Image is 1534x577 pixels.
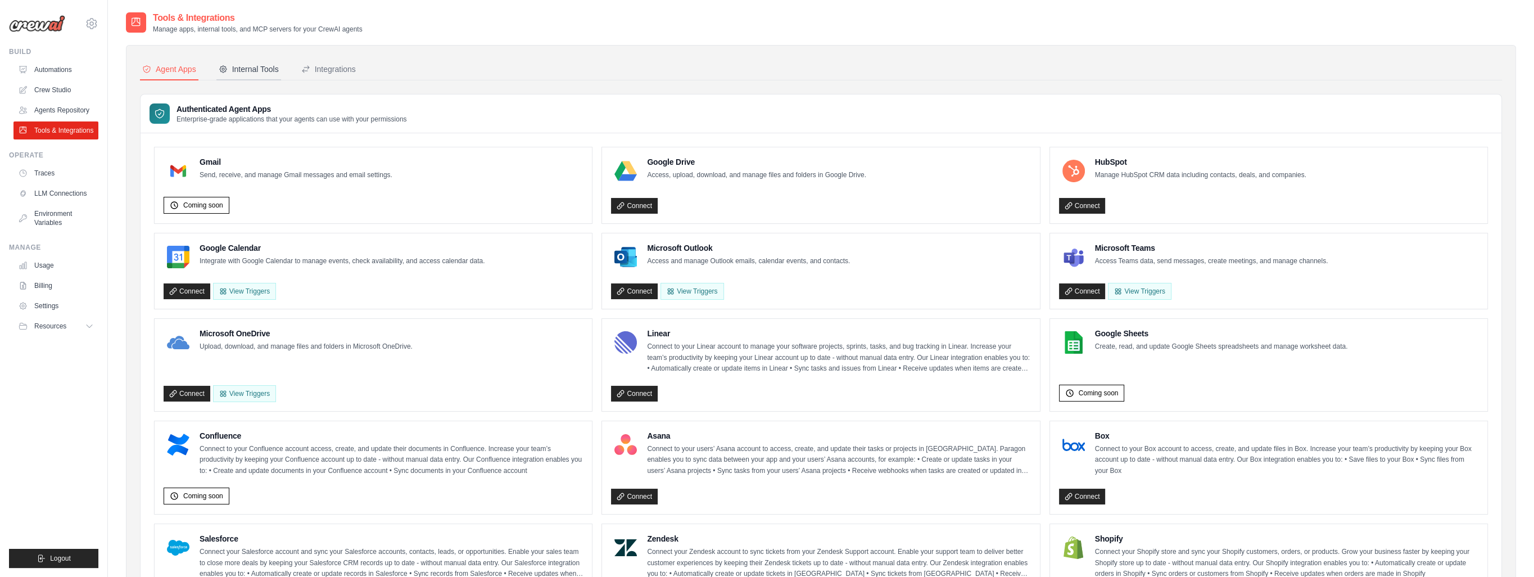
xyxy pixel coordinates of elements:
[647,328,1030,339] h4: Linear
[1062,160,1085,182] img: HubSpot Logo
[183,201,223,210] span: Coming soon
[13,184,98,202] a: LLM Connections
[660,283,723,300] : View Triggers
[167,434,189,456] img: Confluence Logo
[13,81,98,99] a: Crew Studio
[1059,489,1106,504] a: Connect
[1062,537,1085,559] img: Shopify Logo
[647,444,1030,477] p: Connect to your users’ Asana account to access, create, and update their tasks or projects in [GE...
[647,242,850,254] h4: Microsoft Outlook
[13,164,98,182] a: Traces
[200,341,413,353] p: Upload, download, and manage files and folders in Microsoft OneDrive.
[614,160,637,182] img: Google Drive Logo
[299,59,358,80] button: Integrations
[9,151,98,160] div: Operate
[200,328,413,339] h4: Microsoft OneDrive
[611,386,658,402] a: Connect
[13,256,98,274] a: Usage
[301,64,356,75] div: Integrations
[200,444,583,477] p: Connect to your Confluence account access, create, and update their documents in Confluence. Incr...
[1095,256,1328,267] p: Access Teams data, send messages, create meetings, and manage channels.
[13,297,98,315] a: Settings
[1059,198,1106,214] a: Connect
[614,434,637,456] img: Asana Logo
[1095,170,1306,181] p: Manage HubSpot CRM data including contacts, deals, and companies.
[614,537,637,559] img: Zendesk Logo
[213,385,276,402] : View Triggers
[611,283,658,299] a: Connect
[200,533,583,544] h4: Salesforce
[13,277,98,295] a: Billing
[216,59,281,80] button: Internal Tools
[647,256,850,267] p: Access and manage Outlook emails, calendar events, and contacts.
[1108,283,1171,300] : View Triggers
[611,198,658,214] a: Connect
[200,430,583,441] h4: Confluence
[1095,328,1348,339] h4: Google Sheets
[9,549,98,568] button: Logout
[164,386,210,402] a: Connect
[9,47,98,56] div: Build
[153,25,363,34] p: Manage apps, internal tools, and MCP servers for your CrewAI agents
[13,205,98,232] a: Environment Variables
[611,489,658,504] a: Connect
[1095,533,1478,544] h4: Shopify
[167,537,189,559] img: Salesforce Logo
[647,533,1030,544] h4: Zendesk
[13,101,98,119] a: Agents Repository
[1079,389,1119,398] span: Coming soon
[647,430,1030,441] h4: Asana
[614,246,637,268] img: Microsoft Outlook Logo
[34,322,66,331] span: Resources
[647,170,866,181] p: Access, upload, download, and manage files and folders in Google Drive.
[614,331,637,354] img: Linear Logo
[1095,242,1328,254] h4: Microsoft Teams
[1062,434,1085,456] img: Box Logo
[1095,444,1478,477] p: Connect to your Box account to access, create, and update files in Box. Increase your team’s prod...
[1095,430,1478,441] h4: Box
[200,256,485,267] p: Integrate with Google Calendar to manage events, check availability, and access calendar data.
[9,15,65,32] img: Logo
[200,242,485,254] h4: Google Calendar
[183,492,223,501] span: Coming soon
[647,341,1030,375] p: Connect to your Linear account to manage your software projects, sprints, tasks, and bug tracking...
[1095,341,1348,353] p: Create, read, and update Google Sheets spreadsheets and manage worksheet data.
[177,115,407,124] p: Enterprise-grade applications that your agents can use with your permissions
[50,554,71,563] span: Logout
[167,331,189,354] img: Microsoft OneDrive Logo
[9,243,98,252] div: Manage
[219,64,279,75] div: Internal Tools
[13,61,98,79] a: Automations
[200,170,392,181] p: Send, receive, and manage Gmail messages and email settings.
[13,121,98,139] a: Tools & Integrations
[164,283,210,299] a: Connect
[167,246,189,268] img: Google Calendar Logo
[177,103,407,115] h3: Authenticated Agent Apps
[1059,283,1106,299] a: Connect
[1062,246,1085,268] img: Microsoft Teams Logo
[140,59,198,80] button: Agent Apps
[647,156,866,168] h4: Google Drive
[13,317,98,335] button: Resources
[213,283,276,300] button: View Triggers
[1062,331,1085,354] img: Google Sheets Logo
[167,160,189,182] img: Gmail Logo
[1095,156,1306,168] h4: HubSpot
[142,64,196,75] div: Agent Apps
[200,156,392,168] h4: Gmail
[153,11,363,25] h2: Tools & Integrations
